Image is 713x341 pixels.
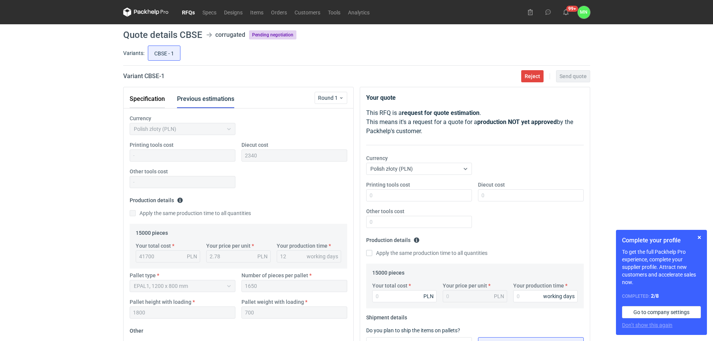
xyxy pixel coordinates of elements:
label: Printing tools cost [130,141,174,149]
label: Do you plan to ship the items on pallets? [366,327,460,333]
label: Pallet type [130,272,156,279]
div: working days [543,292,575,300]
div: PLN [257,253,268,260]
label: Your production time [513,282,564,289]
div: PLN [494,292,504,300]
legend: Shipment details [366,311,407,321]
label: Other tools cost [366,207,404,215]
input: 0 [366,216,472,228]
button: MN [578,6,590,19]
span: Round 1 [318,94,339,102]
button: Skip for now [695,233,704,242]
input: 0 [366,189,472,201]
div: Małgorzata Nowotna [578,6,590,19]
span: Send quote [559,74,587,79]
button: Specification [130,90,165,108]
div: corrugated [215,30,245,39]
input: 0 [372,290,437,302]
legend: 15000 pieces [136,227,168,236]
label: Diecut cost [478,181,505,189]
button: Reject [521,70,544,82]
button: 99+ [560,6,572,18]
a: Orders [267,8,291,17]
div: PLN [423,292,434,300]
a: Designs [220,8,246,17]
legend: Production details [130,194,183,203]
strong: production NOT yet approved [477,118,557,126]
button: Don’t show this again [622,321,672,329]
strong: 2 / 8 [651,293,659,299]
div: PLN [187,253,197,260]
label: Pallet weight with loading [241,298,304,306]
div: working days [307,253,338,260]
a: Tools [324,8,344,17]
input: 0 [513,290,578,302]
a: Go to company settings [622,306,701,318]
a: Analytics [344,8,373,17]
h1: Complete your profile [622,236,701,245]
label: Your total cost [136,242,171,250]
div: Completed: [622,292,701,300]
label: Pallet height with loading [130,298,191,306]
label: Apply the same production time to all quantities [130,209,251,217]
label: Currency [366,154,388,162]
label: Your production time [277,242,328,250]
span: Pending negotiation [249,30,296,39]
svg: Packhelp Pro [123,8,169,17]
label: Currency [130,115,151,122]
button: Send quote [556,70,590,82]
p: This RFQ is a . This means it's a request for a quote for a by the Packhelp's customer. [366,108,584,136]
button: Previous estimations [177,90,234,108]
label: Apply the same production time to all quantities [366,249,487,257]
label: CBSE - 1 [148,46,180,61]
h1: Quote details CBSE [123,30,202,39]
input: 0 [478,189,584,201]
label: Diecut cost [241,141,268,149]
legend: 15000 pieces [372,267,404,276]
label: Other tools cost [130,168,168,175]
a: Specs [199,8,220,17]
label: Printing tools cost [366,181,410,189]
legend: Production details [366,234,420,243]
strong: Your quote [366,94,396,101]
legend: Other [130,325,143,334]
p: To get the full Packhelp Pro experience, complete your supplier profile. Attract new customers an... [622,248,701,286]
label: Your price per unit [443,282,487,289]
span: Polish złoty (PLN) [370,166,413,172]
label: Number of pieces per pallet [241,272,308,279]
a: Items [246,8,267,17]
label: Your price per unit [206,242,251,250]
h2: Variant CBSE - 1 [123,72,165,81]
span: Reject [525,74,540,79]
label: Variants: [123,49,144,57]
strong: request for quote estimation [402,109,480,116]
a: RFQs [178,8,199,17]
a: Customers [291,8,324,17]
label: Your total cost [372,282,407,289]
